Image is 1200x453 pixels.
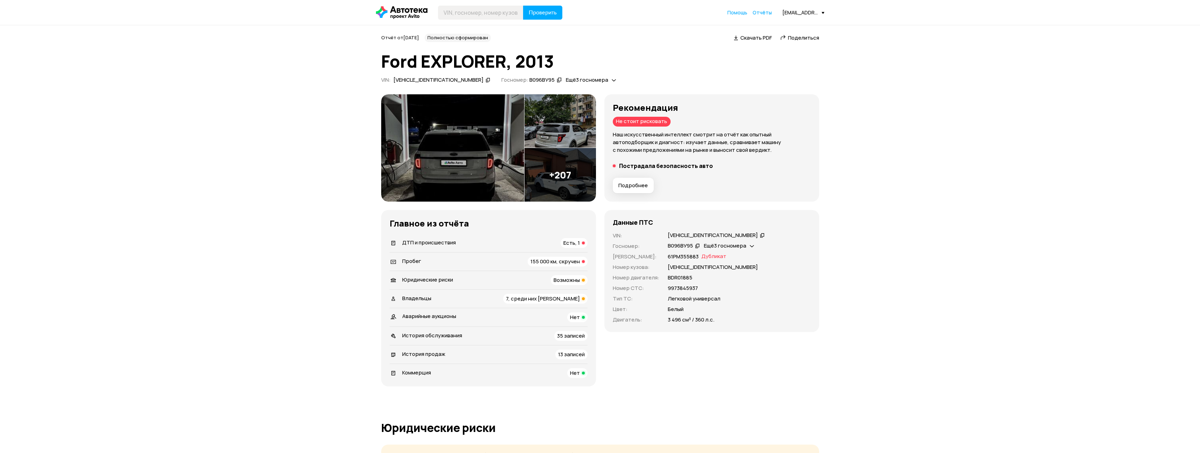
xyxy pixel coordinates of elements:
[381,76,391,83] span: VIN :
[668,253,699,261] p: 61РМ355883
[506,295,580,302] span: 7, среди них [PERSON_NAME]
[668,295,720,303] p: Легковой универсал
[668,284,698,292] p: 9973845937
[668,263,758,271] p: [VEHICLE_IDENTIFICATION_NUMBER]
[618,182,648,189] span: Подробнее
[668,305,684,313] p: Белый
[753,9,772,16] a: Отчёты
[613,178,654,193] button: Подробнее
[570,369,580,377] span: Нет
[557,332,585,339] span: 35 записей
[727,9,747,16] a: Помощь
[402,350,445,358] span: История продаж
[529,76,555,84] div: В096ВУ95
[501,76,528,83] span: Госномер:
[613,117,671,127] div: Не стоит рисковать
[402,295,431,302] span: Владельцы
[668,232,758,239] div: [VEHICLE_IDENTIFICATION_NUMBER]
[393,76,484,84] div: [VEHICLE_IDENTIFICATION_NUMBER]
[402,257,421,265] span: Пробег
[613,263,659,271] p: Номер кузова :
[613,131,811,154] p: Наш искусственный интеллект смотрит на отчёт как опытный автоподборщик и диагност: изучает данные...
[613,218,653,226] h4: Данные ПТС
[529,10,557,15] span: Проверить
[570,313,580,321] span: Нет
[613,305,659,313] p: Цвет :
[558,351,585,358] span: 13 записей
[668,316,714,324] p: 3 496 см³ / 360 л.с.
[668,274,692,282] p: ВDR01885
[402,312,456,320] span: Аварийные аукционы
[402,239,456,246] span: ДТП и происшествия
[740,34,772,41] span: Скачать PDF
[402,332,462,339] span: История обслуживания
[402,369,431,376] span: Коммерция
[734,34,772,41] a: Скачать PDF
[566,76,608,83] span: Ещё 3 госномера
[788,34,819,41] span: Поделиться
[381,34,419,41] span: Отчёт от [DATE]
[613,242,659,250] p: Госномер :
[613,316,659,324] p: Двигатель :
[402,276,453,283] span: Юридические риски
[381,52,819,71] h1: Ford EXPLORER, 2013
[523,6,562,20] button: Проверить
[425,34,491,42] div: Полностью сформирован
[613,284,659,292] p: Номер СТС :
[613,232,659,239] p: VIN :
[438,6,523,20] input: VIN, госномер, номер кузова
[668,242,693,250] div: В096ВУ95
[381,421,819,434] h1: Юридические риски
[613,295,659,303] p: Тип ТС :
[780,34,819,41] a: Поделиться
[554,276,580,284] span: Возможны
[701,253,726,261] span: Дубликат
[530,258,580,265] span: 155 000 км, скручен
[619,162,713,169] h5: Пострадала безопасность авто
[613,274,659,282] p: Номер двигателя :
[613,253,659,261] p: [PERSON_NAME] :
[390,218,588,228] h3: Главное из отчёта
[563,239,580,246] span: Есть, 1
[782,9,824,16] div: [EMAIL_ADDRESS][DOMAIN_NAME]
[704,242,746,249] span: Ещё 3 госномера
[613,103,811,113] h3: Рекомендация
